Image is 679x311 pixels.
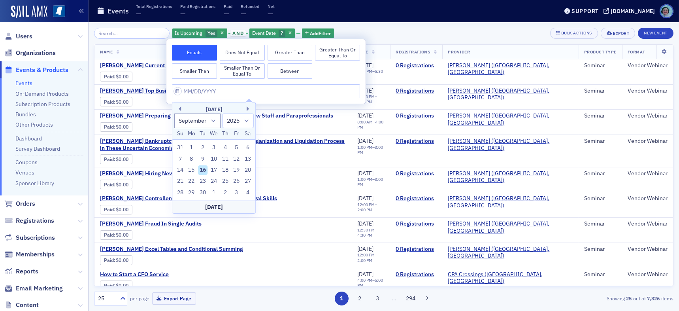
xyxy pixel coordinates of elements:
[232,176,241,186] div: Choose Friday, September 26th, 2025
[116,283,129,288] span: $0.00
[268,4,275,9] p: Net
[4,233,55,242] a: Subscriptions
[357,137,373,144] span: [DATE]
[180,9,186,18] span: —
[335,292,349,305] button: 1
[232,143,241,152] div: Choose Friday, September 5th, 2025
[104,74,114,80] a: Paid
[209,154,219,163] div: Choose Wednesday, September 10th, 2025
[357,144,372,150] time: 1:00 PM
[268,45,313,61] button: Greater Than
[100,170,243,177] span: Surgent's Hiring New Workers and Payroll Taxes
[172,84,360,98] input: MM/DD/YYYY
[15,145,60,152] a: Survey Dashboard
[646,295,661,302] strong: 7,326
[243,165,253,175] div: Choose Saturday, September 20th, 2025
[357,278,385,288] div: –
[209,188,219,197] div: Choose Wednesday, October 1st, 2025
[396,271,437,278] a: 0 Registrations
[396,220,437,228] a: 0 Registrations
[53,5,65,17] img: SailAMX
[15,159,38,166] a: Coupons
[175,129,185,138] div: Su
[561,31,592,35] div: Bulk Actions
[232,165,241,175] div: Choose Friday, September 19th, 2025
[357,220,373,227] span: [DATE]
[448,271,573,285] a: CPA Crossings ([GEOGRAPHIC_DATA], [GEOGRAPHIC_DATA])
[224,4,232,9] p: Paid
[11,6,47,18] img: SailAMX
[209,176,219,186] div: Choose Wednesday, September 24th, 2025
[268,63,313,79] button: Between
[241,9,246,18] span: —
[116,99,129,105] span: $0.00
[232,154,241,163] div: Choose Friday, September 12th, 2025
[448,220,573,234] a: [PERSON_NAME] ([GEOGRAPHIC_DATA], [GEOGRAPHIC_DATA])
[221,129,230,138] div: Th
[448,195,573,209] span: Surgent (Radnor, PA)
[353,292,366,305] button: 2
[660,4,673,18] span: Profile
[100,271,233,278] span: How to Start a CFO Service
[243,176,253,186] div: Choose Saturday, September 27th, 2025
[371,292,385,305] button: 3
[209,165,219,175] div: Choose Wednesday, September 17th, 2025
[100,195,277,202] span: Surgent's Controllership Skills Update: Current Survival Skills
[175,30,203,36] span: Is Upcoming
[584,271,617,278] div: Seminar
[448,112,573,126] a: [PERSON_NAME] ([GEOGRAPHIC_DATA], [GEOGRAPHIC_DATA])
[628,62,668,69] div: Vendor Webinar
[584,49,617,55] span: Product Type
[357,112,373,119] span: [DATE]
[100,49,113,55] span: Name
[448,62,573,76] span: Surgent (Radnor, PA)
[100,87,240,95] a: [PERSON_NAME] Top Business Tax Planning Strategies
[16,250,55,259] span: Memberships
[100,97,132,106] div: Paid: 0 - $0
[357,228,385,238] div: –
[584,87,617,95] div: Seminar
[116,156,129,162] span: $0.00
[104,207,116,212] span: :
[357,145,385,155] div: –
[104,74,116,80] span: :
[628,271,668,278] div: Vendor Webinar
[100,180,132,189] div: Paid: 0 - $0
[628,112,668,119] div: Vendor Webinar
[448,62,573,76] a: [PERSON_NAME] ([GEOGRAPHIC_DATA], [GEOGRAPHIC_DATA])
[104,283,116,288] span: :
[104,124,114,130] a: Paid
[357,94,375,99] time: 12:00 PM
[448,170,573,184] span: Surgent (Radnor, PA)
[16,216,54,225] span: Registrations
[228,30,248,36] button: and
[16,233,55,242] span: Subscriptions
[15,90,69,97] a: On-Demand Products
[221,165,230,175] div: Choose Thursday, September 18th, 2025
[16,66,68,74] span: Events & Products
[104,99,114,105] a: Paid
[104,232,114,238] a: Paid
[4,49,56,57] a: Organizations
[357,119,385,130] div: –
[104,99,116,105] span: :
[100,62,300,69] a: [PERSON_NAME] Current Issues in Accounting and Auditing: An Annual Update
[100,281,132,290] div: Paid: 0 - $0
[104,257,114,263] a: Paid
[584,170,617,177] div: Seminar
[628,49,645,55] span: Format
[448,138,573,152] a: [PERSON_NAME] ([GEOGRAPHIC_DATA], [GEOGRAPHIC_DATA])
[100,220,233,228] span: Surgent's Fraud In Single Audits
[357,202,375,207] time: 12:00 PM
[268,9,273,18] span: —
[98,294,115,303] div: 25
[207,30,215,36] span: Yes
[16,32,32,41] span: Users
[628,170,668,177] div: Vendor Webinar
[104,156,114,162] a: Paid
[104,124,116,130] span: :
[16,267,38,276] span: Reports
[357,252,375,258] time: 12:00 PM
[104,182,116,188] span: :
[175,188,185,197] div: Choose Sunday, September 28th, 2025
